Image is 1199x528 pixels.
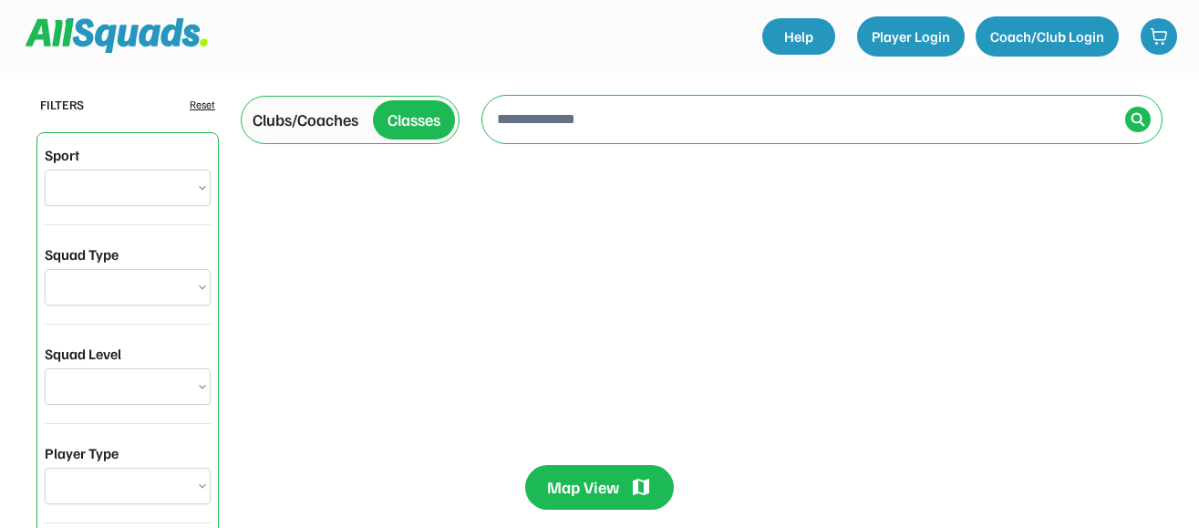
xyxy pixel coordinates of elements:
div: Squad Level [45,343,121,365]
div: Squad Type [45,243,119,265]
a: Help [762,18,835,55]
img: shopping-cart-01%20%281%29.svg [1150,27,1168,46]
div: Classes [388,108,440,132]
div: Reset [190,97,215,113]
div: Clubs/Coaches [253,108,358,132]
div: FILTERS [40,95,84,114]
button: Player Login [857,16,965,57]
button: Coach/Club Login [976,16,1119,57]
img: Icon%20%2838%29.svg [1131,112,1145,127]
img: Squad%20Logo.svg [26,18,208,53]
div: Sport [45,144,79,166]
div: Map View [547,476,619,499]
